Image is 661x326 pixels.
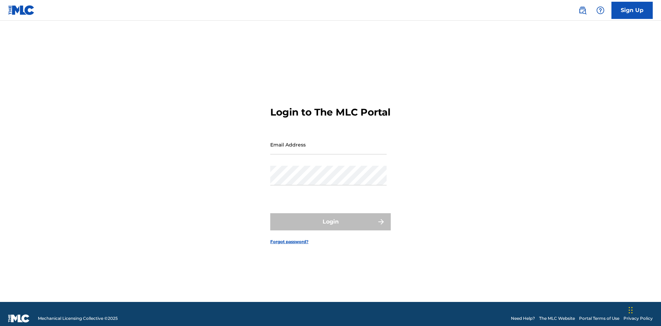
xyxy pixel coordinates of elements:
img: help [596,6,605,14]
iframe: Chat Widget [627,293,661,326]
img: search [578,6,587,14]
img: logo [8,314,30,323]
a: Privacy Policy [623,315,653,322]
div: Drag [629,300,633,320]
div: Help [594,3,607,17]
a: Public Search [576,3,589,17]
h3: Login to The MLC Portal [270,106,390,118]
a: Sign Up [611,2,653,19]
a: Need Help? [511,315,535,322]
a: Forgot password? [270,239,308,245]
a: Portal Terms of Use [579,315,619,322]
a: The MLC Website [539,315,575,322]
img: MLC Logo [8,5,35,15]
span: Mechanical Licensing Collective © 2025 [38,315,118,322]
